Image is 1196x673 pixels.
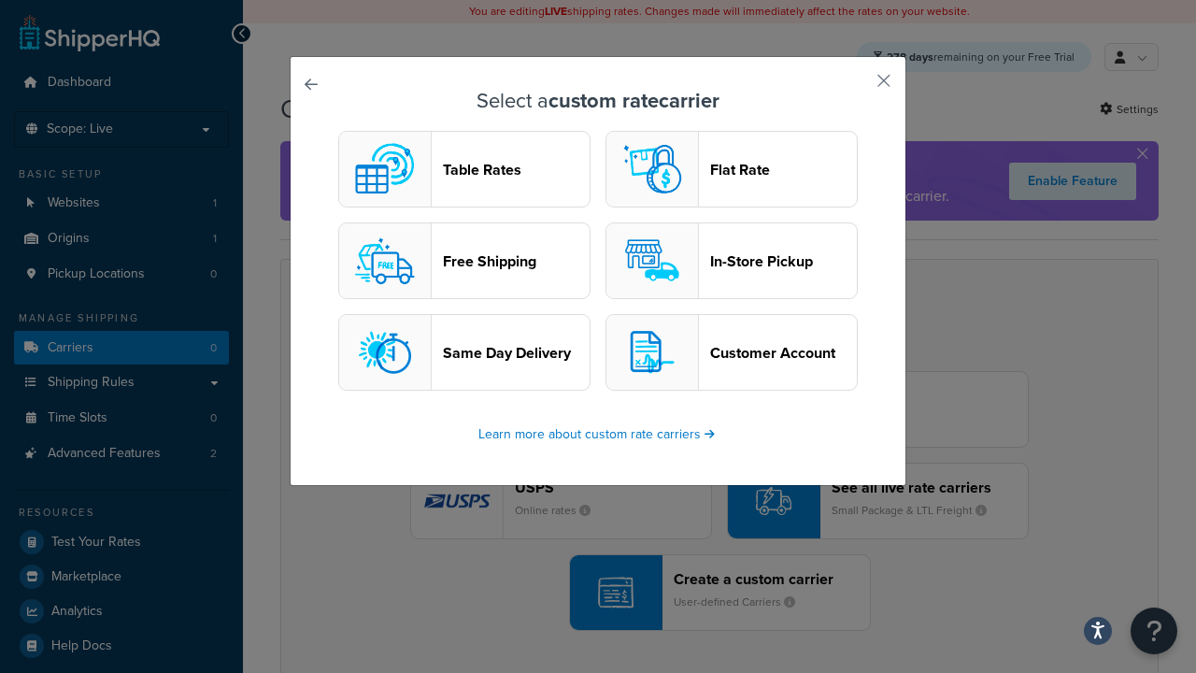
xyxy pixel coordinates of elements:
img: customerAccount logo [615,315,690,390]
button: custom logoTable Rates [338,131,591,208]
img: pickup logo [615,223,690,298]
header: Flat Rate [710,161,857,179]
img: sameday logo [348,315,422,390]
button: customerAccount logoCustomer Account [605,314,858,391]
strong: custom rate carrier [548,85,719,116]
button: free logoFree Shipping [338,222,591,299]
button: sameday logoSame Day Delivery [338,314,591,391]
header: Customer Account [710,344,857,362]
button: pickup logoIn-Store Pickup [605,222,858,299]
h3: Select a [337,90,859,112]
button: flat logoFlat Rate [605,131,858,208]
img: free logo [348,223,422,298]
header: Table Rates [443,161,590,179]
a: Learn more about custom rate carriers [478,424,718,444]
header: Free Shipping [443,252,590,270]
img: flat logo [615,132,690,207]
header: In-Store Pickup [710,252,857,270]
img: custom logo [348,132,422,207]
header: Same Day Delivery [443,344,590,362]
